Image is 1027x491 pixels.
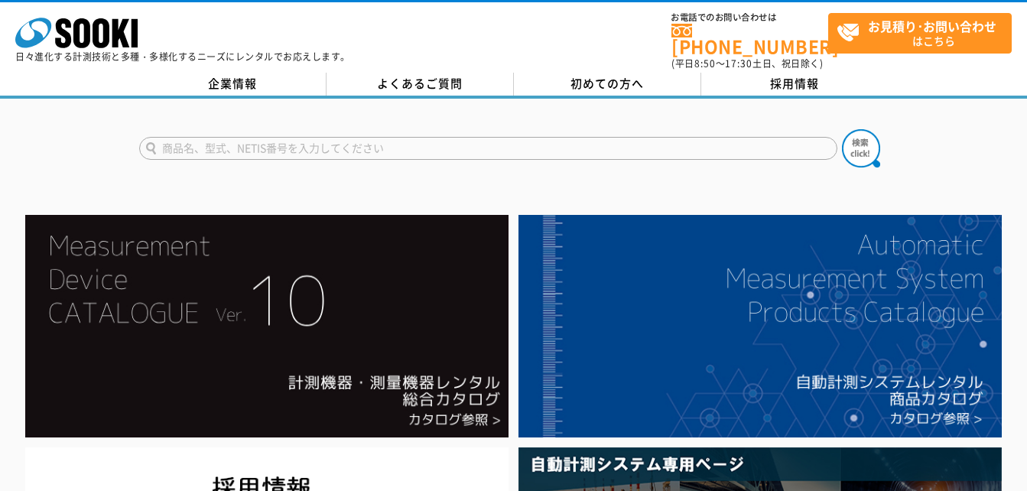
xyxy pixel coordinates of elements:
[514,73,701,96] a: 初めての方へ
[518,215,1002,438] img: 自動計測システムカタログ
[868,17,996,35] strong: お見積り･お問い合わせ
[570,75,644,92] span: 初めての方へ
[701,73,889,96] a: 採用情報
[837,14,1011,52] span: はこちら
[671,57,823,70] span: (平日 ～ 土日、祝日除く)
[139,73,327,96] a: 企業情報
[25,215,509,438] img: Catalog Ver10
[327,73,514,96] a: よくあるご質問
[694,57,716,70] span: 8:50
[671,13,828,22] span: お電話でのお問い合わせは
[15,52,350,61] p: 日々進化する計測技術と多種・多様化するニーズにレンタルでお応えします。
[828,13,1012,54] a: お見積り･お問い合わせはこちら
[725,57,752,70] span: 17:30
[671,24,828,55] a: [PHONE_NUMBER]
[842,129,880,167] img: btn_search.png
[139,137,837,160] input: 商品名、型式、NETIS番号を入力してください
